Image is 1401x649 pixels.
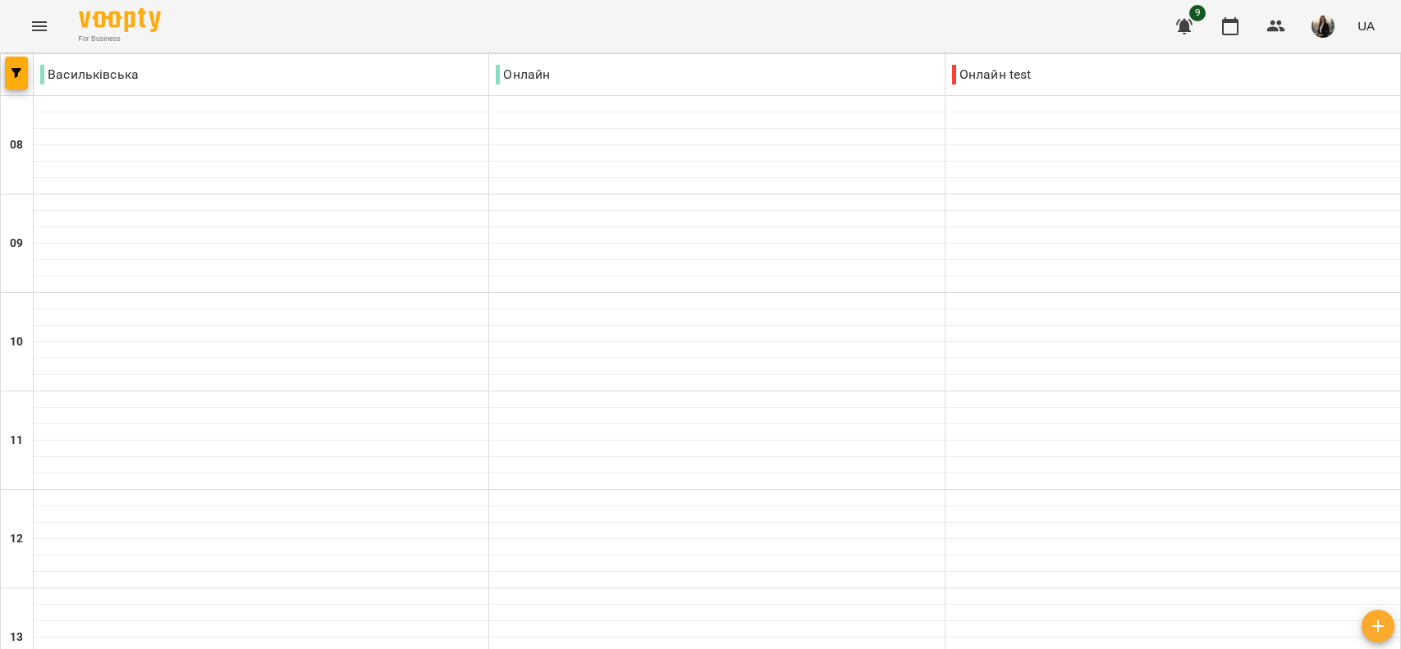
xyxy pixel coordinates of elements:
[1351,11,1381,41] button: UA
[952,65,1032,85] p: Онлайн test
[496,65,550,85] p: Онлайн
[1312,15,1335,38] img: 91952ddef0f0023157af724e1fee8812.jpg
[1362,610,1394,642] button: Створити урок
[1358,17,1375,34] span: UA
[10,628,23,647] h6: 13
[40,65,139,85] p: Васильківська
[10,432,23,450] h6: 11
[10,333,23,351] h6: 10
[10,136,23,154] h6: 08
[20,7,59,46] button: Menu
[10,530,23,548] h6: 12
[10,235,23,253] h6: 09
[1189,5,1206,21] span: 9
[79,8,161,32] img: Voopty Logo
[79,34,161,44] span: For Business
